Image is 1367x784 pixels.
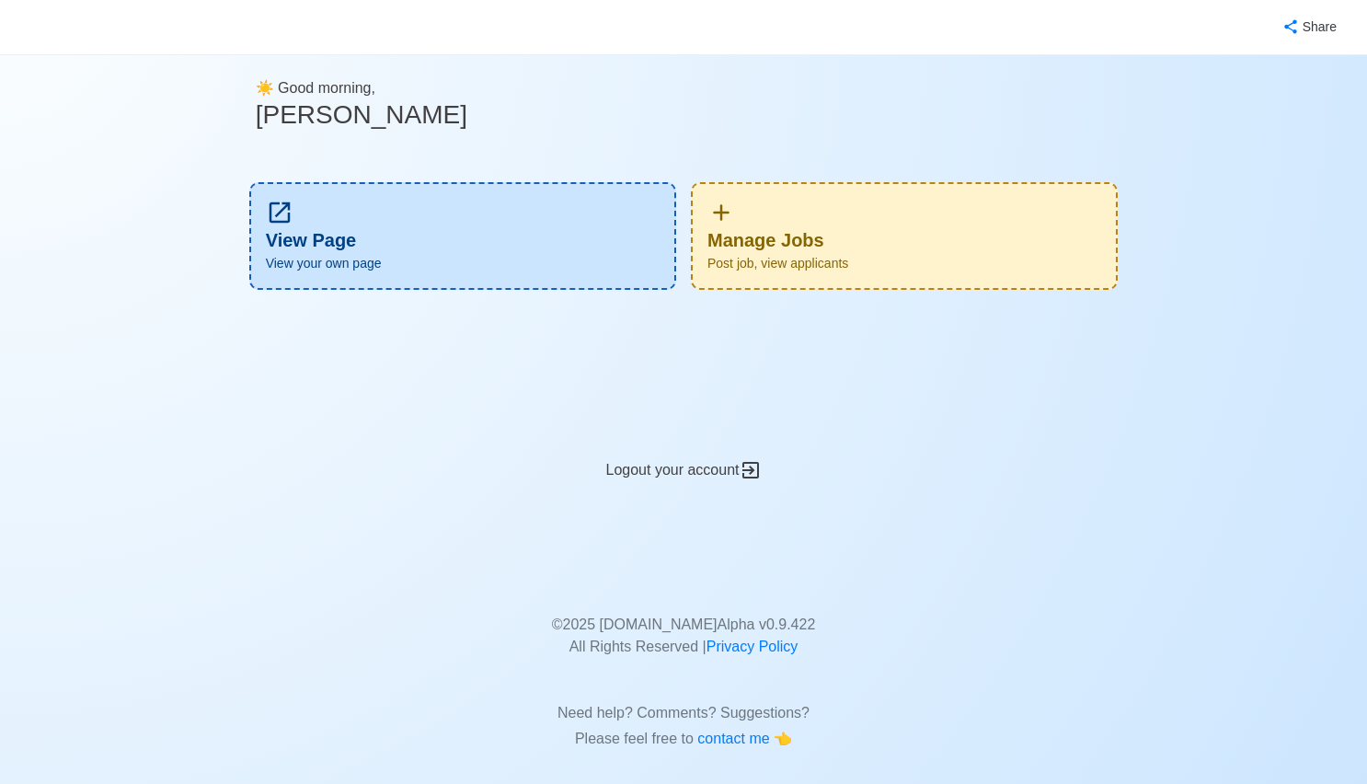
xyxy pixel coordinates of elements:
p: Need help? Comments? Suggestions? [256,680,1112,724]
a: Privacy Policy [706,639,798,654]
h3: [PERSON_NAME] [256,99,1112,131]
button: Magsaysay [15,1,17,54]
a: View PageView your own page [249,182,676,290]
div: Manage Jobs [691,182,1118,290]
a: Manage JobsPost job, view applicants [691,182,1118,290]
p: © 2025 [DOMAIN_NAME] Alpha v 0.9.422 All Rights Reserved | [256,592,1112,658]
span: Post job, view applicants [707,254,1101,273]
button: Share [1264,9,1352,45]
span: point [774,731,792,746]
span: contact me [697,731,774,746]
div: ☀️ Good morning, [256,55,1112,160]
span: View your own page [266,254,660,273]
div: Logout your account [242,415,1126,482]
div: View Page [249,182,676,290]
p: Please feel free to [256,728,1112,750]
